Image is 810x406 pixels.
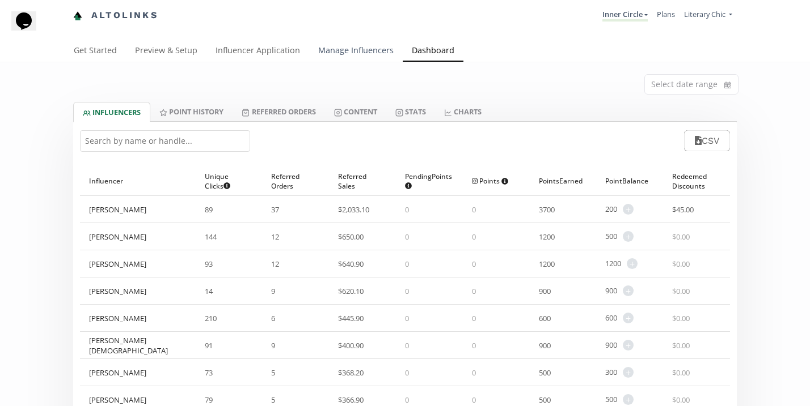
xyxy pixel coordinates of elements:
a: Point HISTORY [150,102,233,121]
a: INFLUENCERS [73,102,150,122]
span: 0 [472,259,476,269]
div: [PERSON_NAME] [89,204,146,215]
div: Point Balance [605,166,654,195]
span: 12 [271,259,279,269]
span: 0 [472,232,476,242]
span: $ 640.90 [338,259,364,269]
span: 200 [605,204,617,215]
a: Preview & Setup [126,40,206,63]
span: 9 [271,286,275,296]
a: Dashboard [403,40,463,63]
span: 93 [205,259,213,269]
div: Redeemed Discounts [672,166,721,195]
span: $ 0.00 [672,313,690,323]
span: 144 [205,232,217,242]
span: 0 [472,286,476,296]
button: CSV [684,130,730,151]
a: Plans [657,9,675,19]
span: 3700 [539,204,555,215]
span: 900 [539,340,551,351]
span: $ 650.00 [338,232,364,242]
span: 900 [605,340,617,351]
span: $ 2,033.10 [338,204,369,215]
span: $ 0.00 [672,232,690,242]
span: 0 [405,367,409,378]
span: 0 [472,204,476,215]
div: [PERSON_NAME] [89,313,146,323]
span: 6 [271,313,275,323]
iframe: chat widget [11,11,48,45]
span: 0 [405,232,409,242]
span: 300 [605,367,617,378]
a: Stats [386,102,435,121]
span: $ 0.00 [672,259,690,269]
div: Points Earned [539,166,588,195]
div: Influencer [89,166,187,195]
span: + [623,313,634,323]
span: 0 [405,395,409,405]
span: Points [472,176,509,186]
span: 12 [271,232,279,242]
span: 89 [205,204,213,215]
span: 900 [605,285,617,296]
span: 73 [205,367,213,378]
div: [PERSON_NAME] [89,259,146,269]
span: + [623,204,634,215]
span: 37 [271,204,279,215]
span: 1200 [539,259,555,269]
svg: calendar [724,79,731,91]
span: $ 45.00 [672,204,694,215]
img: favicon-32x32.png [73,11,82,20]
span: $ 368.20 [338,367,364,378]
span: 9 [271,340,275,351]
div: [PERSON_NAME] [89,232,146,242]
span: 0 [405,204,409,215]
span: $ 0.00 [672,286,690,296]
span: + [623,394,634,405]
span: + [623,367,634,378]
span: + [623,340,634,351]
span: 500 [539,395,551,405]
div: Referred Sales [338,166,387,195]
span: $ 620.10 [338,286,364,296]
span: 210 [205,313,217,323]
input: Search by name or handle... [80,130,250,152]
a: CHARTS [435,102,491,121]
span: 0 [405,340,409,351]
span: $ 445.90 [338,313,364,323]
div: [PERSON_NAME] [89,286,146,296]
span: 0 [472,395,476,405]
span: 900 [539,286,551,296]
div: Referred Orders [271,166,320,195]
span: Unique Clicks [205,172,244,191]
span: Pending Points [405,172,452,191]
span: + [623,285,634,296]
span: $ 0.00 [672,340,690,351]
a: Manage Influencers [309,40,403,63]
span: $ 366.90 [338,395,364,405]
a: Altolinks [73,6,158,25]
span: 5 [271,367,275,378]
span: 0 [472,340,476,351]
span: 500 [605,231,617,242]
a: Influencer Application [206,40,309,63]
a: Referred Orders [233,102,324,121]
a: Get Started [65,40,126,63]
span: 600 [605,313,617,323]
span: 79 [205,395,213,405]
span: 0 [405,286,409,296]
span: + [627,258,638,269]
span: 500 [539,367,551,378]
a: Content [325,102,386,121]
a: Literary Chic [684,9,732,22]
div: [PERSON_NAME][DEMOGRAPHIC_DATA] [89,335,187,356]
span: 0 [472,367,476,378]
span: Literary Chic [684,9,725,19]
span: 0 [405,313,409,323]
a: Inner Circle [602,9,648,22]
div: [PERSON_NAME] [89,367,146,378]
div: [PERSON_NAME] [89,395,146,405]
span: 500 [605,394,617,405]
span: 1200 [605,258,621,269]
span: 91 [205,340,213,351]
